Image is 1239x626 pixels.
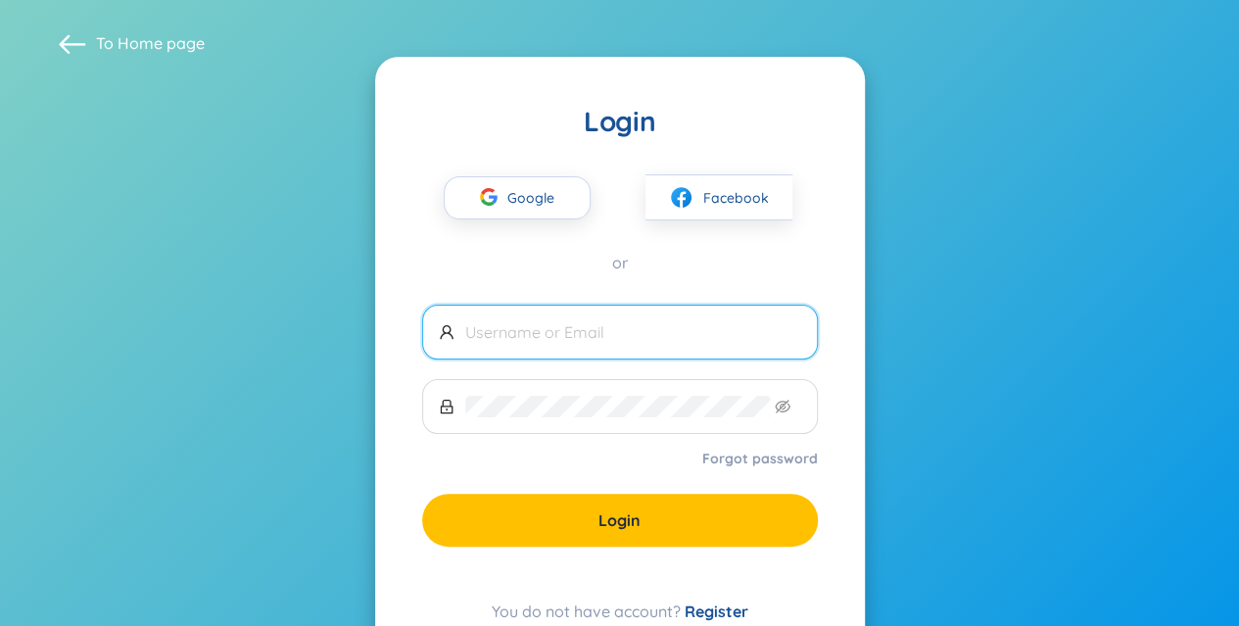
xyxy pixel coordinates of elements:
a: Home page [118,33,205,53]
span: Google [507,177,564,218]
span: To [96,32,205,54]
input: Username or Email [465,321,801,343]
span: Login [598,509,641,531]
div: Login [422,104,818,139]
div: or [422,252,818,273]
button: facebookFacebook [645,174,792,220]
span: eye-invisible [775,399,790,414]
img: facebook [669,185,693,210]
button: Google [444,176,591,219]
div: You do not have account? [422,600,818,623]
a: Forgot password [702,449,818,468]
a: Register [685,602,748,621]
span: lock [439,399,454,414]
span: Facebook [703,187,769,209]
button: Login [422,494,818,547]
span: user [439,324,454,340]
